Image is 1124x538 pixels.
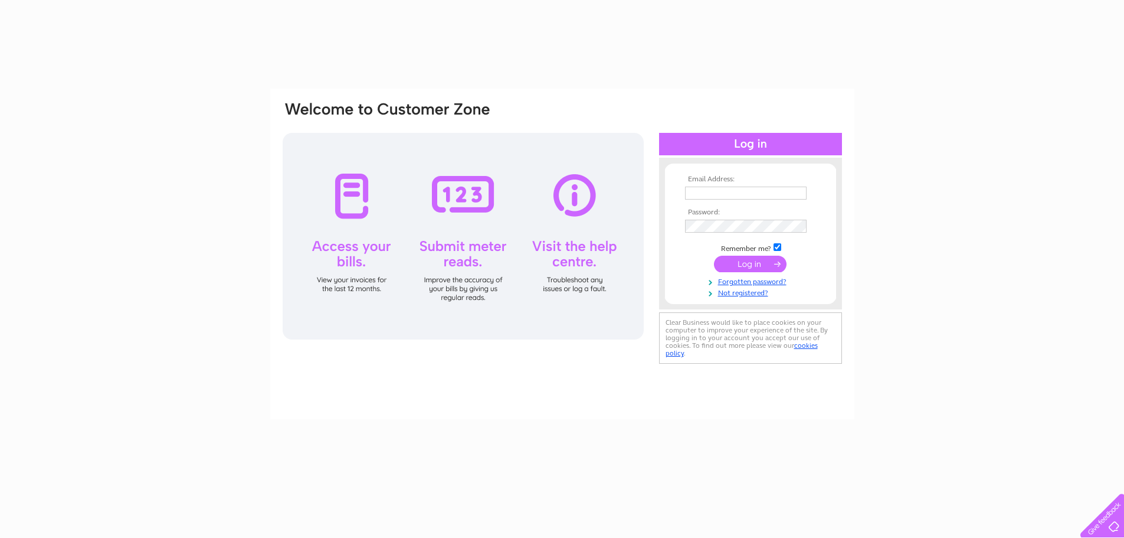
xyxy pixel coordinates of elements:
input: Submit [714,256,787,272]
th: Password: [682,208,819,217]
a: Not registered? [685,286,819,298]
td: Remember me? [682,242,819,253]
div: Clear Business would like to place cookies on your computer to improve your experience of the sit... [659,312,842,364]
a: cookies policy [666,341,818,357]
a: Forgotten password? [685,275,819,286]
th: Email Address: [682,175,819,184]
